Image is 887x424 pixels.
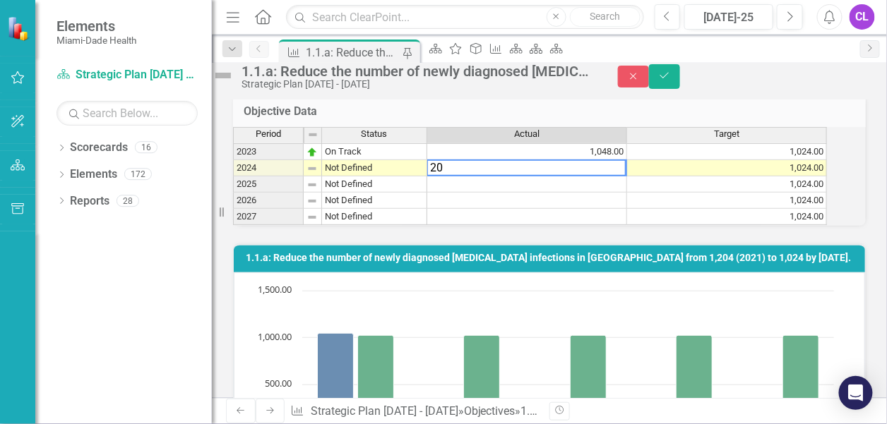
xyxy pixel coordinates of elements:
text: 1,500.00 [258,283,292,296]
small: Miami-Dade Health [56,35,136,46]
td: Not Defined [322,209,427,225]
td: 2024 [233,160,304,176]
h3: Objective Data [244,105,855,118]
a: Strategic Plan [DATE] - [DATE] [56,67,198,83]
text: 1,000.00 [258,330,292,343]
td: Not Defined [322,160,427,176]
div: 16 [135,142,157,154]
td: 1,024.00 [627,209,827,225]
td: On Track [322,143,427,160]
div: Strategic Plan [DATE] - [DATE] [242,79,590,90]
a: Elements [70,166,117,183]
a: Scorecards [70,140,128,156]
div: 1.1.a: Reduce the number of newly diagnosed [MEDICAL_DATA] infections in [GEOGRAPHIC_DATA] from 1... [242,63,590,79]
span: Actual [514,129,540,139]
td: 1,024.00 [627,143,827,160]
td: 2026 [233,193,304,209]
div: [DATE]-25 [689,9,768,26]
button: Search [570,7,641,27]
input: Search Below... [56,101,198,126]
td: 2023 [233,143,304,160]
td: 2027 [233,209,304,225]
td: 1,048.00 [427,143,627,160]
div: Open Intercom Messenger [839,376,873,410]
img: 8DAGhfEEPCf229AAAAAElFTkSuQmCC [306,195,318,207]
img: 8DAGhfEEPCf229AAAAAElFTkSuQmCC [307,129,319,140]
div: 172 [124,169,152,181]
div: 1.1.a: Reduce the number of newly diagnosed [MEDICAL_DATA] infections in [GEOGRAPHIC_DATA] from 1... [306,44,399,61]
span: Target [714,129,739,139]
td: 2025 [233,176,304,193]
td: Not Defined [322,193,427,209]
a: Objectives [464,404,516,418]
img: 8DAGhfEEPCf229AAAAAElFTkSuQmCC [306,179,318,190]
td: 1,024.00 [627,176,827,193]
td: Not Defined [322,176,427,193]
td: 1,024.00 [627,160,827,176]
img: Not Defined [212,64,234,87]
input: Search ClearPoint... [286,5,643,30]
img: ClearPoint Strategy [6,15,32,42]
span: Elements [56,18,136,35]
img: 8DAGhfEEPCf229AAAAAElFTkSuQmCC [306,212,318,223]
div: 28 [117,195,139,207]
img: zOikAAAAAElFTkSuQmCC [306,147,318,158]
button: [DATE]-25 [684,4,773,30]
span: Period [256,129,281,139]
div: » » [290,404,539,420]
button: CL [850,4,875,30]
span: Search [590,11,620,22]
img: 8DAGhfEEPCf229AAAAAElFTkSuQmCC [306,163,318,174]
h3: 1.1.a: Reduce the number of newly diagnosed [MEDICAL_DATA] infections in [GEOGRAPHIC_DATA] from 1... [246,253,858,263]
a: Reports [70,193,109,210]
span: Status [362,129,388,139]
text: 500.00 [265,377,292,389]
a: Strategic Plan [DATE] - [DATE] [311,404,458,418]
td: 1,024.00 [627,193,827,209]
